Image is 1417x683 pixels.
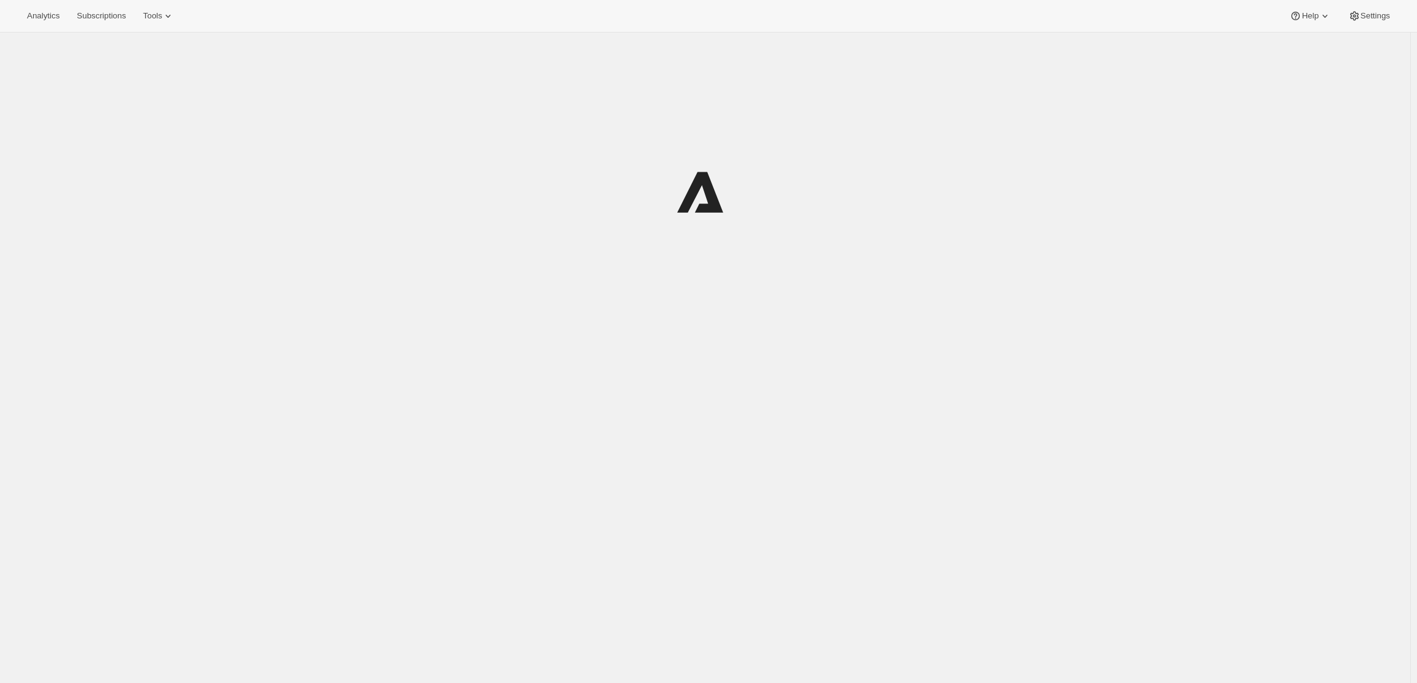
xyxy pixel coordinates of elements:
[1302,11,1318,21] span: Help
[77,11,126,21] span: Subscriptions
[20,7,67,25] button: Analytics
[27,11,60,21] span: Analytics
[143,11,162,21] span: Tools
[1341,7,1397,25] button: Settings
[1282,7,1338,25] button: Help
[136,7,182,25] button: Tools
[1361,11,1390,21] span: Settings
[69,7,133,25] button: Subscriptions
